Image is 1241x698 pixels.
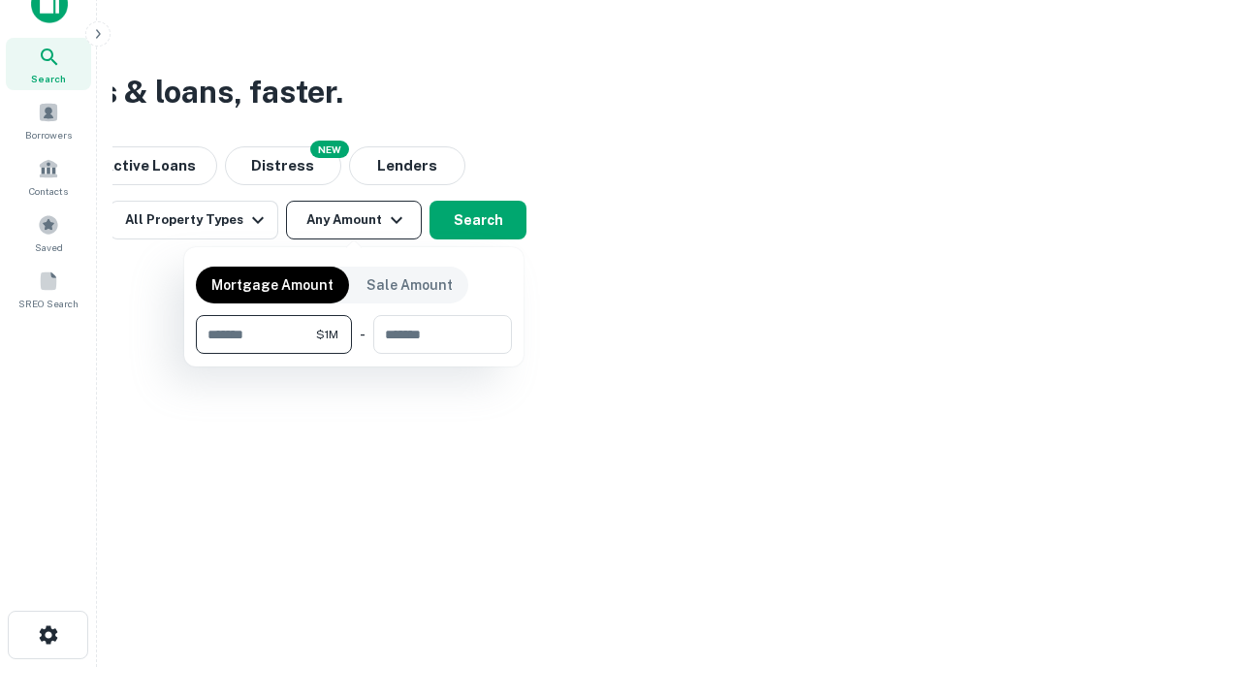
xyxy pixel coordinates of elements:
p: Sale Amount [366,274,453,296]
p: Mortgage Amount [211,274,334,296]
span: $1M [316,326,338,343]
iframe: Chat Widget [1144,543,1241,636]
div: - [360,315,366,354]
